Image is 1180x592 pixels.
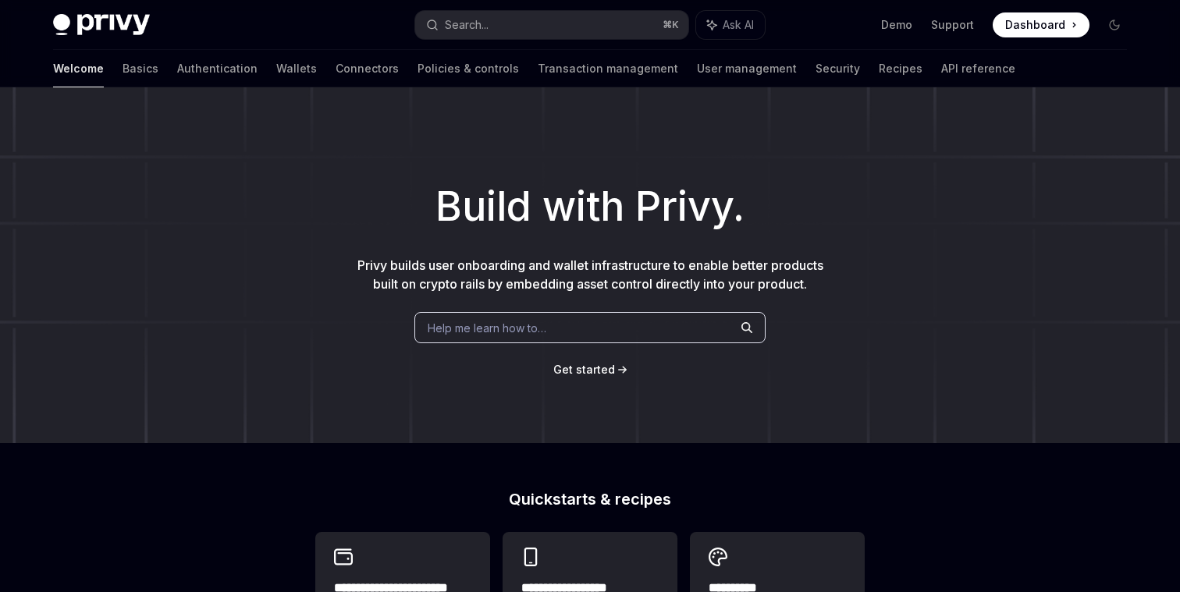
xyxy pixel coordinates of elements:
a: Connectors [336,50,399,87]
span: Privy builds user onboarding and wallet infrastructure to enable better products built on crypto ... [357,257,823,292]
img: dark logo [53,14,150,36]
a: Transaction management [538,50,678,87]
a: Wallets [276,50,317,87]
h2: Quickstarts & recipes [315,491,865,507]
button: Ask AI [696,11,765,39]
button: Toggle dark mode [1102,12,1127,37]
span: Get started [553,363,615,376]
a: Basics [123,50,158,87]
a: Policies & controls [418,50,519,87]
div: Search... [445,16,489,34]
span: Dashboard [1005,17,1065,33]
a: Get started [553,362,615,378]
h1: Build with Privy. [25,176,1155,237]
a: Support [931,17,974,33]
span: ⌘ K [663,19,679,31]
a: API reference [941,50,1015,87]
a: Dashboard [993,12,1089,37]
a: Authentication [177,50,258,87]
span: Help me learn how to… [428,320,546,336]
a: User management [697,50,797,87]
a: Security [816,50,860,87]
a: Recipes [879,50,922,87]
a: Welcome [53,50,104,87]
span: Ask AI [723,17,754,33]
button: Search...⌘K [415,11,688,39]
a: Demo [881,17,912,33]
